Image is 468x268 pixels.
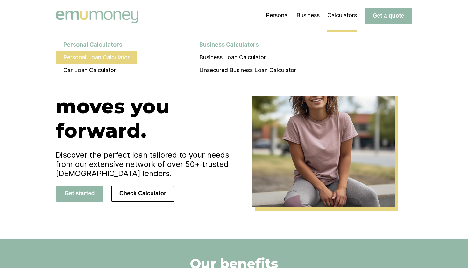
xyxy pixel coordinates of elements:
[56,150,234,178] h4: Discover the perfect loan tailored to your needs from our extensive network of over 50+ trusted [...
[365,12,412,19] a: Get a quote
[192,64,304,77] a: Unsecured Business Loan Calculator
[56,38,137,51] div: Personal Calculators
[56,11,138,23] img: Emu Money logo
[111,186,174,202] button: Check Calculator
[56,186,103,202] button: Get started
[111,190,174,197] a: Check Calculator
[56,190,103,197] a: Get started
[56,51,137,64] a: Personal Loan Calculator
[56,64,137,77] a: Car Loan Calculator
[192,51,304,64] a: Business Loan Calculator
[192,38,304,51] div: Business Calculators
[252,64,395,207] img: Emu Money Home
[365,8,412,24] button: Get a quote
[56,70,234,143] h1: Finance that moves you forward.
